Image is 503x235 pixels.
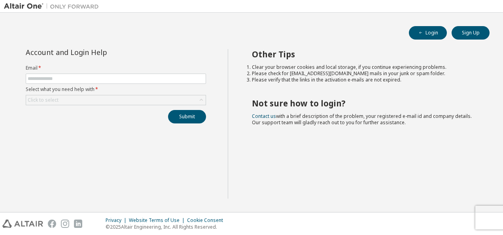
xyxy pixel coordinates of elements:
button: Submit [168,110,206,123]
span: with a brief description of the problem, your registered e-mail id and company details. Our suppo... [252,113,472,126]
h2: Other Tips [252,49,476,59]
h2: Not sure how to login? [252,98,476,108]
button: Sign Up [452,26,490,40]
button: Login [409,26,447,40]
p: © 2025 Altair Engineering, Inc. All Rights Reserved. [106,224,228,230]
img: linkedin.svg [74,220,82,228]
a: Contact us [252,113,276,119]
label: Email [26,65,206,71]
div: Click to select [26,95,206,105]
img: altair_logo.svg [2,220,43,228]
li: Clear your browser cookies and local storage, if you continue experiencing problems. [252,64,476,70]
img: instagram.svg [61,220,69,228]
div: Website Terms of Use [129,217,187,224]
img: facebook.svg [48,220,56,228]
li: Please check for [EMAIL_ADDRESS][DOMAIN_NAME] mails in your junk or spam folder. [252,70,476,77]
li: Please verify that the links in the activation e-mails are not expired. [252,77,476,83]
div: Account and Login Help [26,49,170,55]
div: Cookie Consent [187,217,228,224]
div: Click to select [28,97,59,103]
div: Privacy [106,217,129,224]
img: Altair One [4,2,103,10]
label: Select what you need help with [26,86,206,93]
